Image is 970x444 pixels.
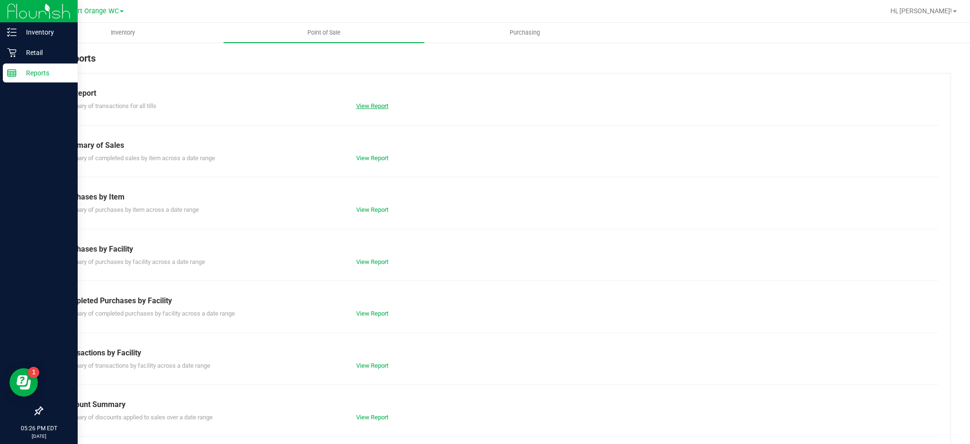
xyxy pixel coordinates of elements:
[61,206,199,213] span: Summary of purchases by item across a date range
[61,310,235,317] span: Summary of completed purchases by facility across a date range
[61,244,932,255] div: Purchases by Facility
[224,23,424,43] a: Point of Sale
[890,7,952,15] span: Hi, [PERSON_NAME]!
[17,47,73,58] p: Retail
[61,191,932,203] div: Purchases by Item
[61,347,932,359] div: Transactions by Facility
[424,23,625,43] a: Purchasing
[98,28,148,37] span: Inventory
[42,51,951,73] div: POS Reports
[356,206,388,213] a: View Report
[356,414,388,421] a: View Report
[61,102,156,109] span: Summary of transactions for all tills
[28,367,39,378] iframe: Resource center unread badge
[356,154,388,162] a: View Report
[356,258,388,265] a: View Report
[17,27,73,38] p: Inventory
[497,28,553,37] span: Purchasing
[61,258,205,265] span: Summary of purchases by facility across a date range
[7,68,17,78] inline-svg: Reports
[61,414,213,421] span: Summary of discounts applied to sales over a date range
[23,23,224,43] a: Inventory
[356,310,388,317] a: View Report
[61,295,932,307] div: Completed Purchases by Facility
[356,362,388,369] a: View Report
[4,433,73,440] p: [DATE]
[61,140,932,151] div: Summary of Sales
[295,28,353,37] span: Point of Sale
[4,424,73,433] p: 05:26 PM EDT
[61,399,932,410] div: Discount Summary
[7,27,17,37] inline-svg: Inventory
[61,154,215,162] span: Summary of completed sales by item across a date range
[70,7,119,15] span: Port Orange WC
[61,362,210,369] span: Summary of transactions by facility across a date range
[9,368,38,397] iframe: Resource center
[356,102,388,109] a: View Report
[61,88,932,99] div: Till Report
[17,67,73,79] p: Reports
[7,48,17,57] inline-svg: Retail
